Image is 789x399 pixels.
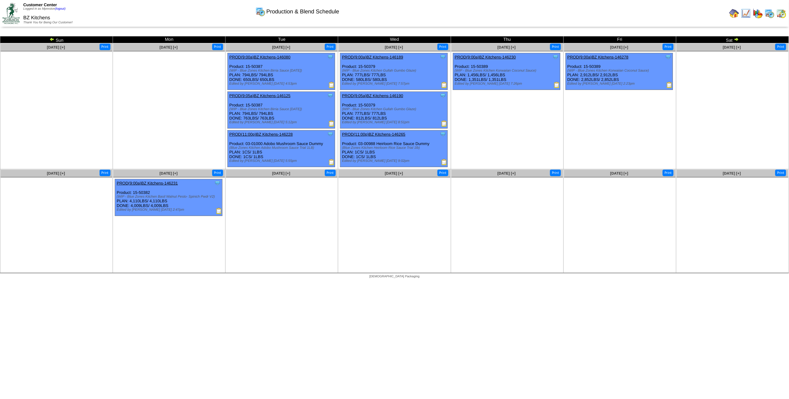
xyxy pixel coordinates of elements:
[342,132,405,137] a: PROD(11:00p)BZ Kitchens-146265
[255,7,265,16] img: calendarprod.gif
[563,36,676,43] td: Fri
[554,82,560,88] img: Production Report
[327,131,334,137] img: Tooltip
[214,180,221,186] img: Tooltip
[663,44,674,50] button: Print
[23,21,73,24] span: Thank You for Being Our Customer!
[160,171,178,176] span: [DATE] [+]
[23,2,57,7] span: Customer Center
[567,55,629,59] a: PROD(9:00a)BZ Kitchens-146278
[610,45,628,49] a: [DATE] [+]
[342,107,447,111] div: (WIP - Blue Zones Kitchen Gullah Gumbo Glaze)
[342,159,447,163] div: Edited by [PERSON_NAME] [DATE] 9:02pm
[117,181,178,185] a: PROD(9:00a)BZ Kitchens-146231
[342,55,403,59] a: PROD(9:00a)BZ Kitchens-146189
[226,36,338,43] td: Tue
[49,37,54,42] img: arrowleft.gif
[497,171,516,176] a: [DATE] [+]
[229,107,335,111] div: (WIP - Blue Zones Kitchen Birria Sauce [DATE])
[160,45,178,49] a: [DATE] [+]
[553,54,559,60] img: Tooltip
[229,69,335,73] div: (WIP - Blue Zones Kitchen Birria Sauce [DATE])
[327,54,334,60] img: Tooltip
[342,69,447,73] div: (WIP - Blue Zones Kitchen Gullah Gumbo Glaze)
[55,7,66,11] a: (logout)
[385,45,403,49] a: [DATE] [+]
[100,44,110,50] button: Print
[455,69,560,73] div: (WIP - Blue Zones Kitchen Korwaiian Coconut Sauce)
[455,82,560,86] div: Edited by [PERSON_NAME] [DATE] 7:26pm
[676,36,789,43] td: Sat
[229,93,291,98] a: PROD(9:05a)BZ Kitchens-146125
[325,170,336,176] button: Print
[567,82,673,86] div: Edited by [PERSON_NAME] [DATE] 2:23pm
[385,171,403,176] a: [DATE] [+]
[113,36,226,43] td: Mon
[340,92,448,129] div: Product: 15-50379 PLAN: 777LBS / 777LBS DONE: 812LBS / 812LBS
[437,44,448,50] button: Print
[0,36,113,43] td: Sun
[23,7,66,11] span: Logged in as Mpreston
[115,179,222,216] div: Product: 15-50382 PLAN: 4,110LBS / 4,110LBS DONE: 4,009LBS / 4,009LBS
[441,82,447,88] img: Production Report
[338,36,451,43] td: Wed
[47,171,65,176] a: [DATE] [+]
[329,82,335,88] img: Production Report
[229,146,335,150] div: (Blue Zones Kitchen Adobo Mushroom Sauce Trial 1LB)
[610,171,628,176] a: [DATE] [+]
[566,53,673,90] div: Product: 15-50389 PLAN: 2,912LBS / 2,912LBS DONE: 2,852LBS / 2,852LBS
[753,8,763,18] img: graph.gif
[329,120,335,127] img: Production Report
[212,44,223,50] button: Print
[2,3,20,24] img: ZoRoCo_Logo(Green%26Foil)%20jpg.webp
[327,92,334,99] img: Tooltip
[100,170,110,176] button: Print
[229,159,335,163] div: Edited by [PERSON_NAME] [DATE] 5:55pm
[734,37,739,42] img: arrowright.gif
[723,45,741,49] span: [DATE] [+]
[342,146,447,150] div: (Blue Zones Kitchen Heirloom Rice Sauce Trial 1lb)
[567,69,673,73] div: (WIP - Blue Zones Kitchen Korwaiian Coconut Sauce)
[117,195,222,199] div: (WIP - Blue Zones Kitchen Basil Walnut Pesto- Spinich Pwdr V2)
[775,170,786,176] button: Print
[272,171,290,176] span: [DATE] [+]
[117,208,222,212] div: Edited by [PERSON_NAME] [DATE] 2:47pm
[272,45,290,49] a: [DATE] [+]
[441,120,447,127] img: Production Report
[329,159,335,165] img: Production Report
[440,92,446,99] img: Tooltip
[47,45,65,49] a: [DATE] [+]
[229,55,291,59] a: PROD(9:00a)BZ Kitchens-146080
[229,132,293,137] a: PROD(11:00p)BZ Kitchens-146228
[550,170,561,176] button: Print
[440,131,446,137] img: Tooltip
[369,275,419,278] span: [DEMOGRAPHIC_DATA] Packaging
[741,8,751,18] img: line_graph.gif
[342,93,403,98] a: PROD(9:05a)BZ Kitchens-146190
[229,82,335,86] div: Edited by [PERSON_NAME] [DATE] 4:53pm
[729,8,739,18] img: home.gif
[342,120,447,124] div: Edited by [PERSON_NAME] [DATE] 8:51pm
[266,8,339,15] span: Production & Blend Schedule
[455,55,516,59] a: PROD(9:00a)BZ Kitchens-146230
[340,53,448,90] div: Product: 15-50379 PLAN: 777LBS / 777LBS DONE: 580LBS / 580LBS
[665,54,671,60] img: Tooltip
[451,36,563,43] td: Thu
[325,44,336,50] button: Print
[663,170,674,176] button: Print
[497,45,516,49] a: [DATE] [+]
[723,171,741,176] a: [DATE] [+]
[340,130,448,167] div: Product: 03-00988 Heirloom Rice Sauce Dummy PLAN: 1CS / 1LBS DONE: 1CS / 1LBS
[666,82,673,88] img: Production Report
[216,208,222,214] img: Production Report
[228,53,335,90] div: Product: 15-50387 PLAN: 794LBS / 794LBS DONE: 650LBS / 650LBS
